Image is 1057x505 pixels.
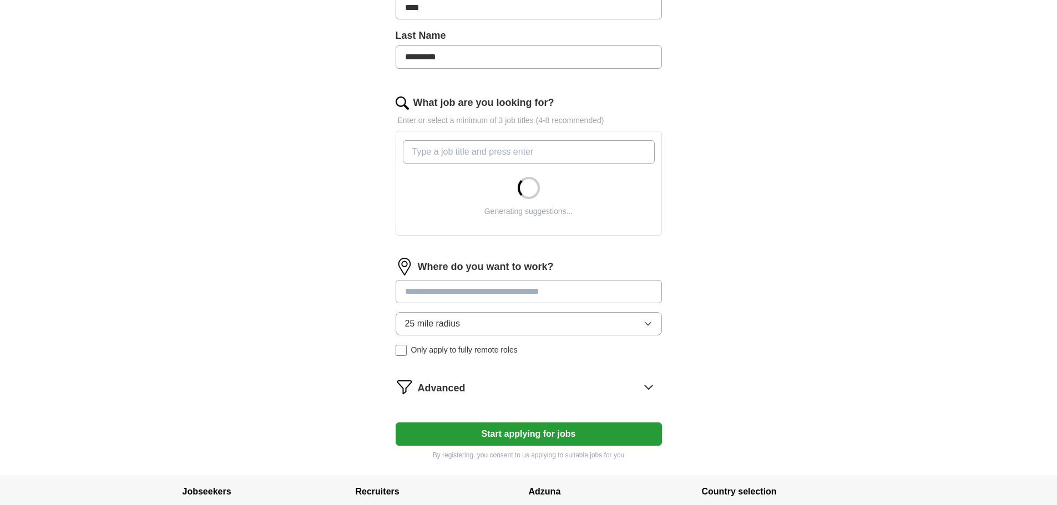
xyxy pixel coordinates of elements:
input: Only apply to fully remote roles [396,345,407,356]
img: location.png [396,258,413,276]
img: filter [396,378,413,396]
span: 25 mile radius [405,317,461,330]
label: What job are you looking for? [413,95,554,110]
span: Advanced [418,381,466,396]
span: Only apply to fully remote roles [411,344,518,356]
p: By registering, you consent to us applying to suitable jobs for you [396,450,662,460]
img: search.png [396,96,409,110]
button: Start applying for jobs [396,422,662,446]
p: Enter or select a minimum of 3 job titles (4-8 recommended) [396,115,662,126]
input: Type a job title and press enter [403,140,655,164]
label: Where do you want to work? [418,259,554,274]
div: Generating suggestions... [484,206,573,217]
label: Last Name [396,28,662,43]
button: 25 mile radius [396,312,662,335]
